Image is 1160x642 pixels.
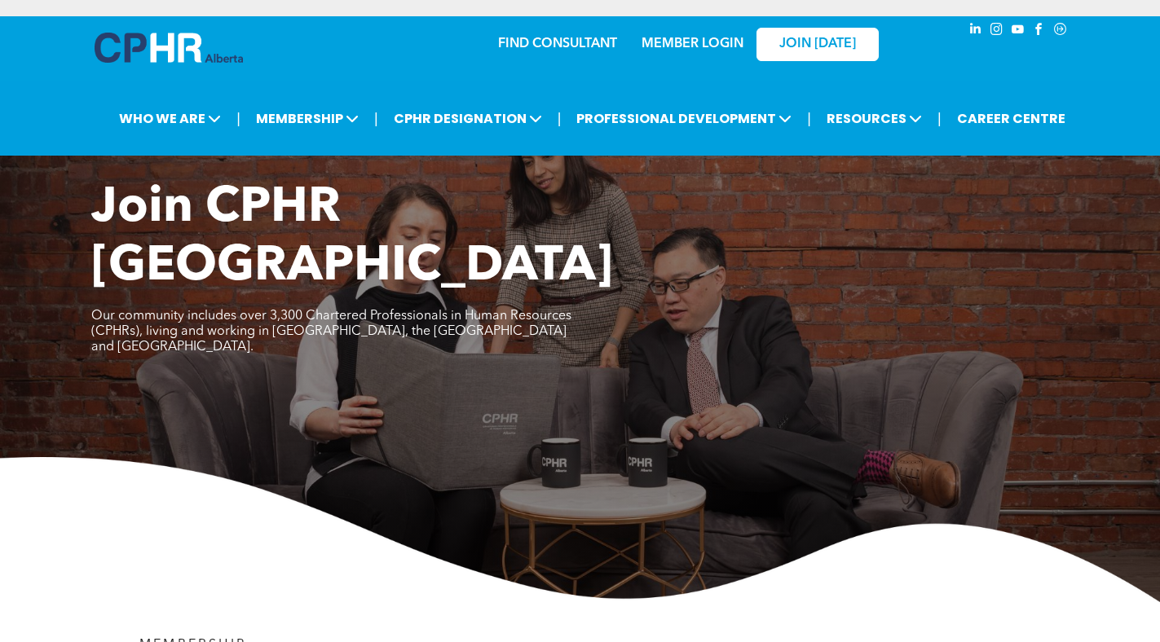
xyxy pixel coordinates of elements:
span: RESOURCES [822,103,927,134]
a: facebook [1030,20,1048,42]
span: PROFESSIONAL DEVELOPMENT [571,103,796,134]
span: WHO WE ARE [114,103,226,134]
span: JOIN [DATE] [779,37,856,52]
li: | [374,102,378,135]
span: Our community includes over 3,300 Chartered Professionals in Human Resources (CPHRs), living and ... [91,310,571,354]
li: | [937,102,942,135]
img: A blue and white logo for cp alberta [95,33,243,63]
a: JOIN [DATE] [756,28,879,61]
a: youtube [1009,20,1027,42]
a: MEMBER LOGIN [642,37,743,51]
li: | [558,102,562,135]
span: MEMBERSHIP [251,103,364,134]
a: linkedin [967,20,985,42]
a: instagram [988,20,1006,42]
li: | [236,102,240,135]
span: CPHR DESIGNATION [389,103,547,134]
a: CAREER CENTRE [952,103,1070,134]
a: FIND CONSULTANT [498,37,617,51]
li: | [807,102,811,135]
a: Social network [1052,20,1070,42]
span: Join CPHR [GEOGRAPHIC_DATA] [91,184,613,292]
